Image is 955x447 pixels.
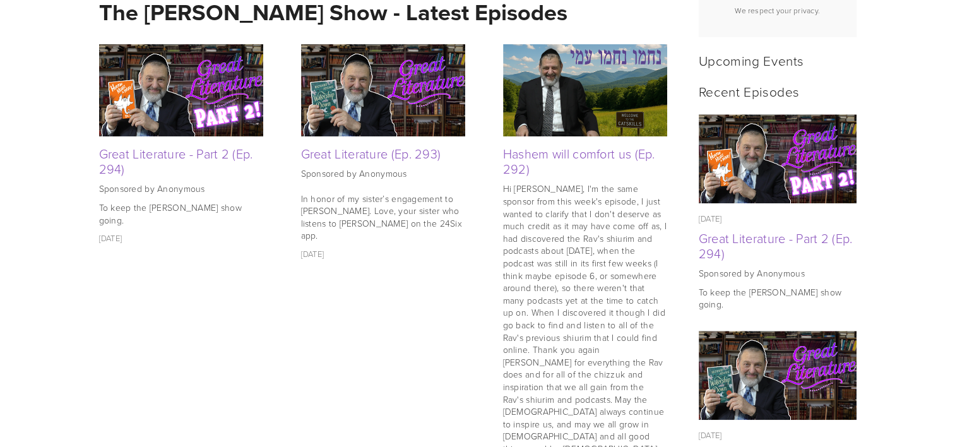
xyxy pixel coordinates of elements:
time: [DATE] [699,429,722,441]
p: To keep the [PERSON_NAME] show going. [699,286,857,311]
img: Great Literature (Ep. 293) [698,331,857,420]
p: We respect your privacy. [709,5,846,16]
a: Hashem will comfort us (Ep. 292) [503,145,655,177]
h2: Recent Episodes [699,83,857,99]
a: Great Literature - Part 2 (Ep. 294) [699,229,853,262]
time: [DATE] [699,213,722,224]
img: Great Literature (Ep. 293) [301,44,465,136]
p: Sponsored by Anonymous [699,267,857,280]
a: Great Literature - Part 2 (Ep. 294) [699,114,857,203]
img: Great Literature - Part 2 (Ep. 294) [698,114,857,203]
a: Great Literature (Ep. 293) [699,331,857,420]
img: Hashem will comfort us (Ep. 292) [503,44,667,136]
img: Great Literature - Part 2 (Ep. 294) [99,44,263,136]
time: [DATE] [99,232,122,244]
h2: Upcoming Events [699,52,857,68]
a: Great Literature (Ep. 293) [301,145,441,162]
p: To keep the [PERSON_NAME] show going. [99,201,263,226]
p: Sponsored by Anonymous [99,182,263,195]
time: [DATE] [301,248,324,259]
p: Sponsored by Anonymous In honor of my sister’s engagement to [PERSON_NAME]. Love, your sister who... [301,167,465,242]
a: Great Literature - Part 2 (Ep. 294) [99,145,253,177]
